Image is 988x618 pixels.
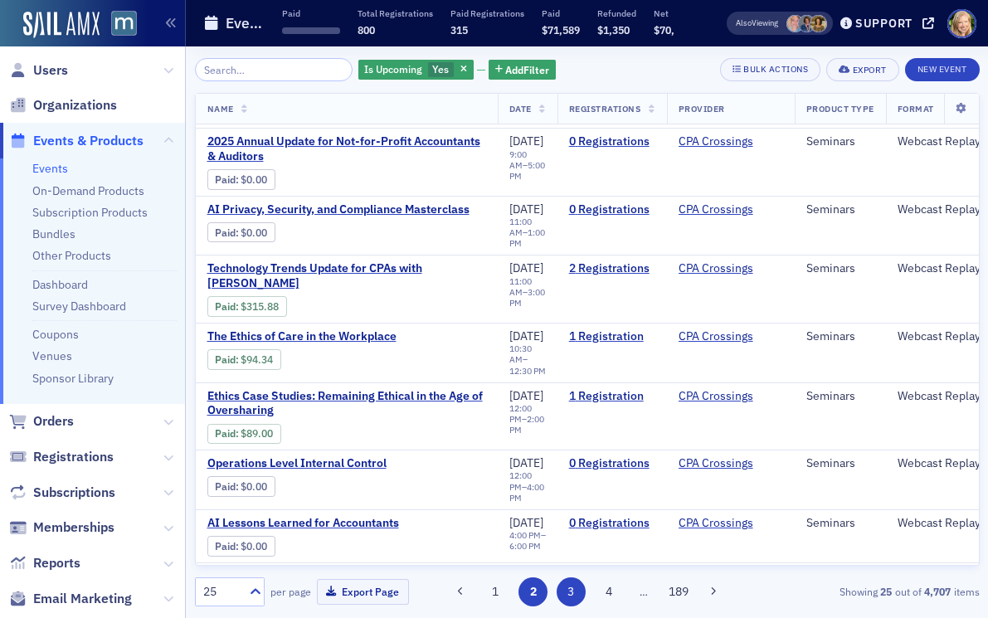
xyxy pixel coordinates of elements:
[481,577,510,606] button: 1
[207,202,486,217] a: AI Privacy, Security, and Compliance Masterclass
[207,296,287,316] div: Paid: 2 - $31588
[654,7,692,19] p: Net
[509,343,532,365] time: 10:30 AM
[358,7,433,19] p: Total Registrations
[798,15,815,32] span: Chris Dougherty
[9,590,132,608] a: Email Marketing
[509,216,532,238] time: 11:00 AM
[32,183,144,198] a: On-Demand Products
[509,103,532,114] span: Date
[806,389,874,404] div: Seminars
[806,202,874,217] div: Seminars
[241,300,279,313] span: $315.88
[215,353,236,366] a: Paid
[853,66,887,75] div: Export
[679,202,753,217] a: CPA Crossings
[215,480,241,493] span: :
[679,516,753,531] a: CPA Crossings
[32,248,111,263] a: Other Products
[215,427,241,440] span: :
[679,261,753,276] a: CPA Crossings
[542,23,580,36] span: $71,589
[215,173,241,186] span: :
[33,448,114,466] span: Registrations
[509,286,545,309] time: 3:00 PM
[9,132,144,150] a: Events & Products
[509,343,546,376] div: –
[215,480,236,493] a: Paid
[509,455,543,470] span: [DATE]
[743,65,808,74] div: Bulk Actions
[215,540,236,552] a: Paid
[241,353,273,366] span: $94.34
[23,12,100,38] img: SailAMX
[317,579,409,605] button: Export Page
[509,276,546,309] div: –
[594,577,623,606] button: 4
[806,329,874,344] div: Seminars
[207,103,234,114] span: Name
[509,515,543,530] span: [DATE]
[215,427,236,440] a: Paid
[597,7,636,19] p: Refunded
[9,518,114,537] a: Memberships
[806,103,874,114] span: Product Type
[679,329,753,344] a: CPA Crossings
[215,226,241,239] span: :
[736,17,778,29] span: Viewing
[33,590,132,608] span: Email Marketing
[450,23,468,36] span: 315
[207,222,275,242] div: Paid: 0 - $0
[111,11,137,36] img: SailAMX
[679,389,783,404] span: CPA Crossings
[33,132,144,150] span: Events & Products
[855,16,913,31] div: Support
[509,413,544,436] time: 2:00 PM
[806,516,874,531] div: Seminars
[679,202,783,217] span: CPA Crossings
[33,518,114,537] span: Memberships
[509,202,543,217] span: [DATE]
[9,554,80,572] a: Reports
[654,23,692,36] span: $70,239
[720,58,820,81] button: Bulk Actions
[207,476,275,496] div: Paid: 0 - $0
[509,470,546,503] div: –
[9,412,74,431] a: Orders
[32,327,79,342] a: Coupons
[878,584,895,599] strong: 25
[736,17,752,28] div: Also
[632,584,655,599] span: …
[207,134,486,163] span: 2025 Annual Update for Not-for-Profit Accountants & Auditors
[241,173,267,186] span: $0.00
[826,58,898,81] button: Export
[241,226,267,239] span: $0.00
[679,134,783,149] span: CPA Crossings
[806,134,874,149] div: Seminars
[207,456,486,471] a: Operations Level Internal Control
[679,389,753,404] a: CPA Crossings
[215,300,241,313] span: :
[100,11,137,39] a: View Homepage
[282,27,340,34] span: ‌
[32,161,68,176] a: Events
[32,205,148,220] a: Subscription Products
[569,202,655,217] a: 0 Registrations
[898,261,981,276] div: Webcast Replay
[597,23,630,36] span: $1,350
[33,412,74,431] span: Orders
[509,365,546,377] time: 12:30 PM
[509,217,546,249] div: –
[358,60,474,80] div: Yes
[207,389,486,418] a: Ethics Case Studies: Remaining Ethical in the Age of Oversharing
[241,540,267,552] span: $0.00
[905,58,980,81] button: New Event
[810,15,827,32] span: Laura Swann
[215,173,236,186] a: Paid
[509,403,546,436] div: –
[947,9,976,38] span: Profile
[509,530,546,552] div: –
[569,261,655,276] a: 2 Registrations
